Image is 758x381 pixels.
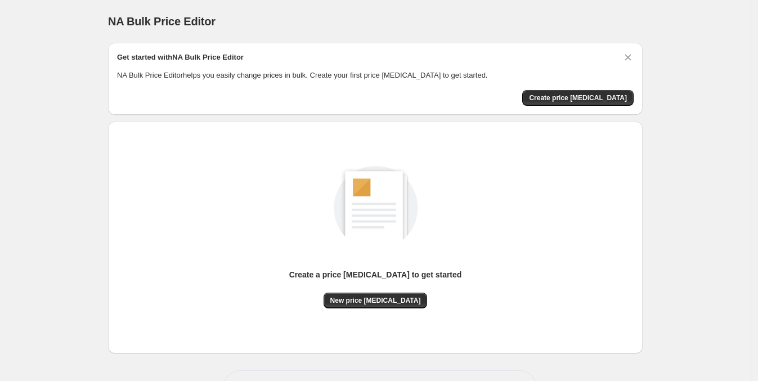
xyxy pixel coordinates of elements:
[529,93,627,102] span: Create price [MEDICAL_DATA]
[330,296,421,305] span: New price [MEDICAL_DATA]
[324,293,428,308] button: New price [MEDICAL_DATA]
[117,70,634,81] p: NA Bulk Price Editor helps you easily change prices in bulk. Create your first price [MEDICAL_DAT...
[522,90,634,106] button: Create price change job
[622,52,634,63] button: Dismiss card
[117,52,244,63] h2: Get started with NA Bulk Price Editor
[289,269,462,280] p: Create a price [MEDICAL_DATA] to get started
[108,15,216,28] span: NA Bulk Price Editor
